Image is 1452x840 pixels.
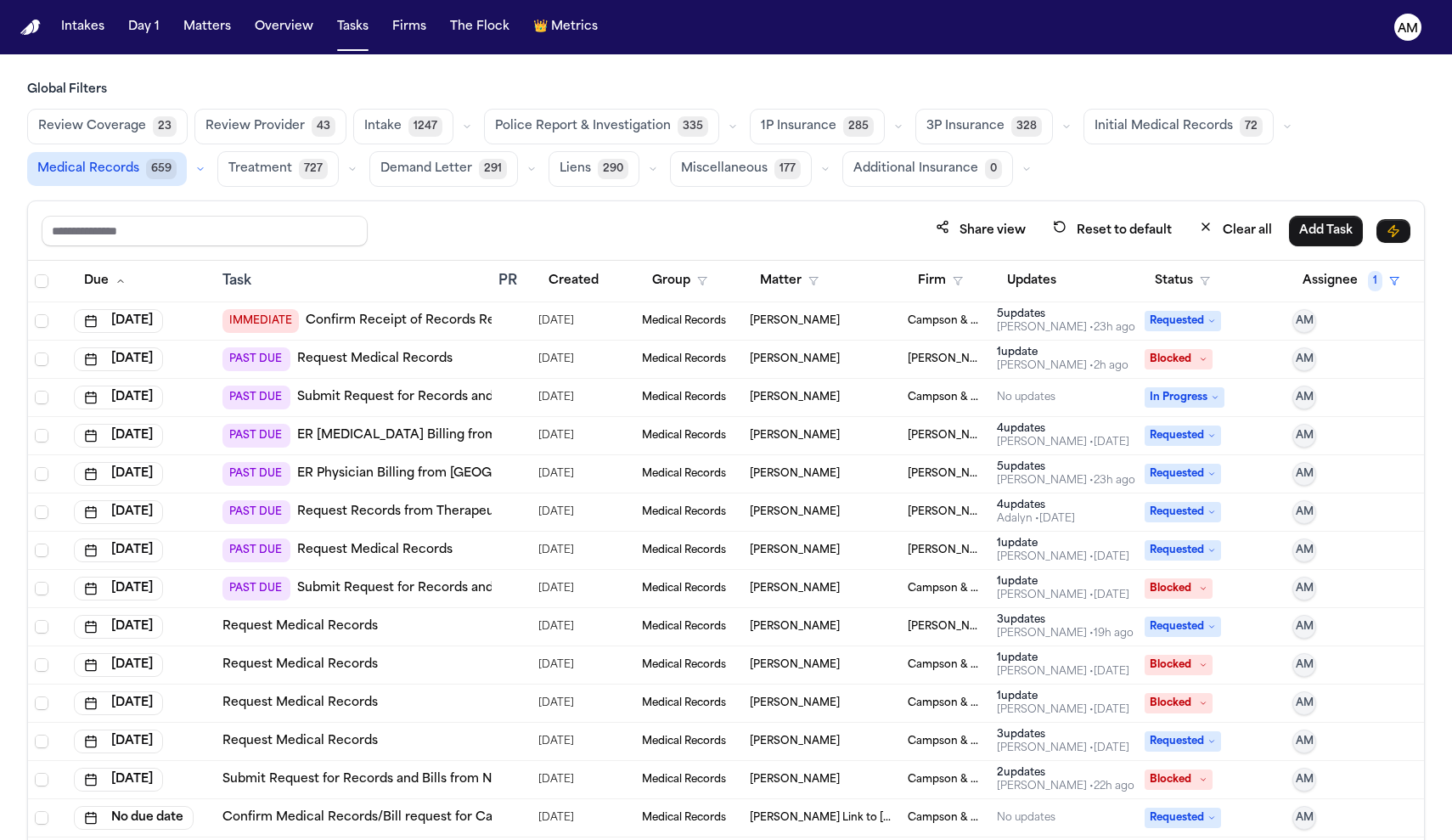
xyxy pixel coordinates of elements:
span: Medical Records [642,696,726,710]
button: crownMetrics [526,12,605,42]
span: Martello Law Firm [908,467,983,481]
button: AM [1292,462,1316,486]
div: Last updated by Adalyn at 9/25/2025, 8:51:14 PM [997,512,1075,526]
span: Nancy Ptacek [750,505,840,519]
span: 290 [598,159,628,179]
button: 3P Insurance328 [915,109,1053,144]
span: Medical Records [642,352,726,366]
span: In Progress [1145,387,1224,408]
div: Last updated by Ada Martinez at 9/30/2025, 9:59:26 AM [997,780,1134,793]
button: AM [1292,347,1316,371]
span: 9/24/2025, 9:50:25 AM [538,577,574,600]
span: Medical Records [642,391,726,404]
button: [DATE] [74,730,163,753]
button: Day 1 [121,12,166,42]
a: Firms [386,12,433,42]
span: Medical Records [642,314,726,328]
span: PAST DUE [222,386,290,409]
button: AM [1292,577,1316,600]
button: Group [642,266,718,296]
span: Requested [1145,731,1221,752]
button: AM [1292,691,1316,715]
a: ER [MEDICAL_DATA] Billing from [GEOGRAPHIC_DATA] [297,427,633,444]
span: 9/17/2025, 11:49:04 AM [538,691,574,715]
a: Request Medical Records [222,618,378,635]
span: Brandon Bennett [750,314,840,328]
div: Last updated by Ada Martinez at 9/26/2025, 9:55:31 AM [997,665,1129,679]
span: Medical Records [642,811,726,825]
span: Mohammad Ahmed [750,391,840,404]
a: Request Medical Records [297,542,453,559]
button: AM [1292,768,1316,792]
button: [DATE] [74,347,163,371]
span: AM [1296,505,1314,519]
a: Confirm Receipt of Records Request with [GEOGRAPHIC_DATA] [306,313,696,330]
span: PAST DUE [222,462,290,486]
text: AM [1398,23,1418,35]
span: PAST DUE [222,577,290,600]
div: 1 update [997,346,1128,359]
span: 285 [843,116,874,137]
span: AM [1296,391,1314,404]
button: Review Provider43 [194,109,346,144]
button: [DATE] [74,691,163,715]
button: AM [1292,806,1316,830]
span: Treatment [228,161,292,178]
a: Request Medical Records [297,351,453,368]
span: Medical Records [642,658,726,672]
span: Blocked [1145,578,1213,599]
span: Demand Letter [380,161,472,178]
a: Request Records from Therapeutic Associates, Grants Pass, PT [297,504,677,521]
span: Blocked [1145,770,1213,790]
span: 335 [678,116,708,137]
span: Requested [1145,311,1221,331]
span: Select row [35,391,48,404]
button: Additional Insurance0 [842,151,1013,187]
button: Initial Medical Records72 [1083,109,1274,144]
button: [DATE] [74,309,163,333]
button: Matter [750,266,829,296]
span: AM [1296,735,1314,748]
button: Matters [177,12,238,42]
button: Immediate Task [1376,219,1410,243]
span: Select row [35,811,48,825]
span: 291 [479,159,507,179]
h3: Global Filters [27,82,1425,99]
span: Select row [35,505,48,519]
span: 9/24/2025, 9:49:50 AM [538,768,574,792]
span: AM [1296,352,1314,366]
span: IMMEDIATE [222,309,299,333]
div: 5 update s [997,460,1135,474]
div: 1 update [997,537,1129,550]
button: Clear all [1189,215,1282,246]
button: AM [1292,538,1316,562]
div: 5 update s [997,307,1135,321]
span: Campson & Campson [908,582,983,595]
span: Medical Records [642,429,726,443]
div: 4 update s [997,422,1129,436]
span: Metrics [551,19,598,36]
span: 72 [1240,116,1263,137]
div: No updates [997,811,1055,825]
div: 1 update [997,690,1129,703]
a: Request Medical Records [222,733,378,750]
span: Blocked [1145,693,1213,713]
button: [DATE] [74,768,163,792]
div: Last updated by Ada Martinez at 9/30/2025, 1:53:33 PM [997,627,1134,640]
button: Police Report & Investigation335 [484,109,719,144]
div: Last updated by Ada Martinez at 9/24/2025, 12:29:35 PM [997,436,1129,449]
button: [DATE] [74,386,163,409]
span: AM [1296,696,1314,710]
button: Intakes [54,12,111,42]
span: Intake [364,118,402,135]
span: Medical Records [642,505,726,519]
button: AM [1292,309,1316,333]
button: Updates [997,266,1066,296]
span: Requested [1145,540,1221,561]
span: Campson & Campson [908,391,983,404]
span: AM [1296,811,1314,825]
